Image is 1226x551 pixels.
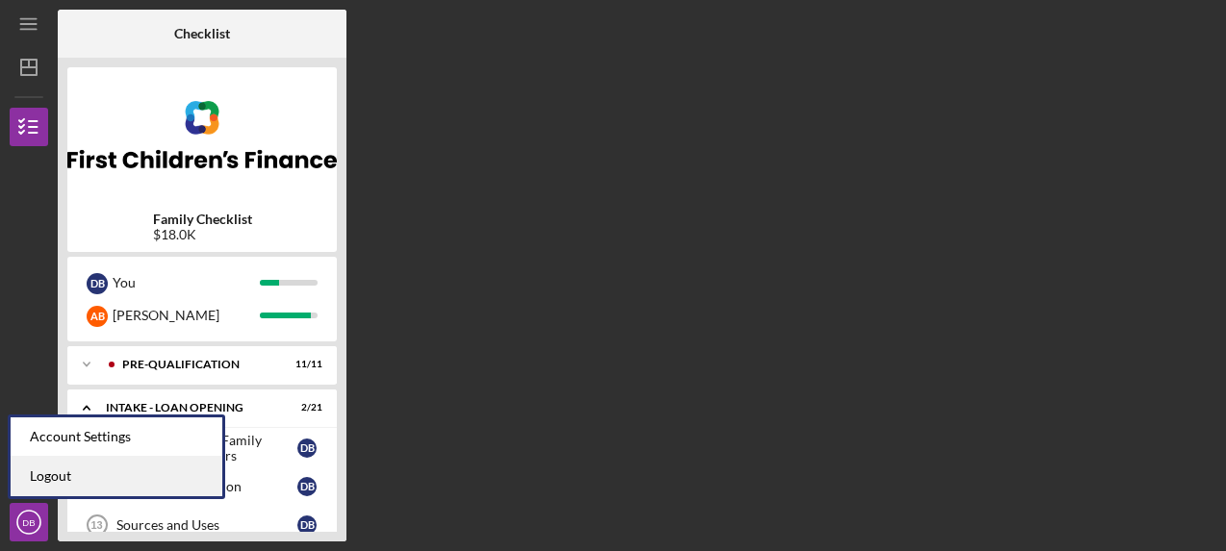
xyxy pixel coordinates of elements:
div: D B [297,438,317,458]
a: Logout [11,457,222,496]
div: [PERSON_NAME] [113,299,260,332]
tspan: 13 [90,519,102,531]
div: Pre-Qualification [122,359,274,370]
text: DB [22,517,35,528]
div: D B [297,477,317,496]
div: Account Settings [11,417,222,457]
b: Family Checklist [153,212,252,227]
button: DB [10,503,48,541]
div: 2 / 21 [288,402,322,413]
b: Checklist [174,26,230,41]
div: Sources and Uses [116,517,297,533]
div: D B [87,273,108,294]
div: INTAKE - LOAN OPENING [106,402,274,413]
div: $18.0K [153,227,252,242]
div: You [113,266,260,299]
img: Product logo [67,77,337,192]
a: 13Sources and UsesDB [77,506,327,544]
div: D B [297,515,317,535]
div: 11 / 11 [288,359,322,370]
div: A B [87,306,108,327]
